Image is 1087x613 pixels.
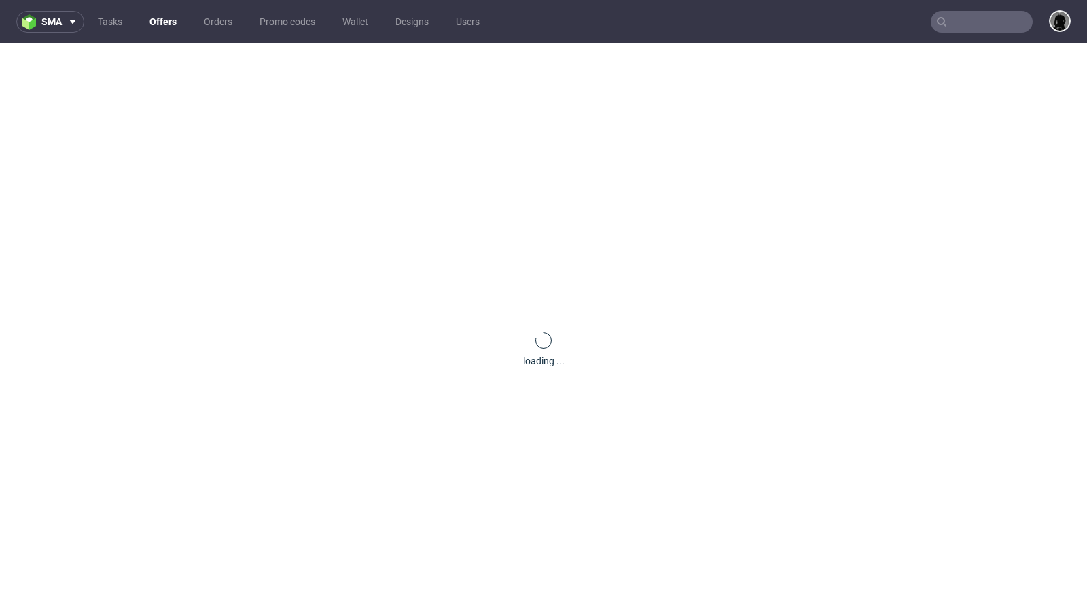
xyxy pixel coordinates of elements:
a: Users [448,11,488,33]
img: Dawid Urbanowicz [1050,12,1069,31]
a: Tasks [90,11,130,33]
a: Orders [196,11,240,33]
button: sma [16,11,84,33]
a: Designs [387,11,437,33]
img: logo [22,14,41,30]
a: Wallet [334,11,376,33]
a: Offers [141,11,185,33]
a: Promo codes [251,11,323,33]
span: sma [41,17,62,27]
div: loading ... [523,354,565,368]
